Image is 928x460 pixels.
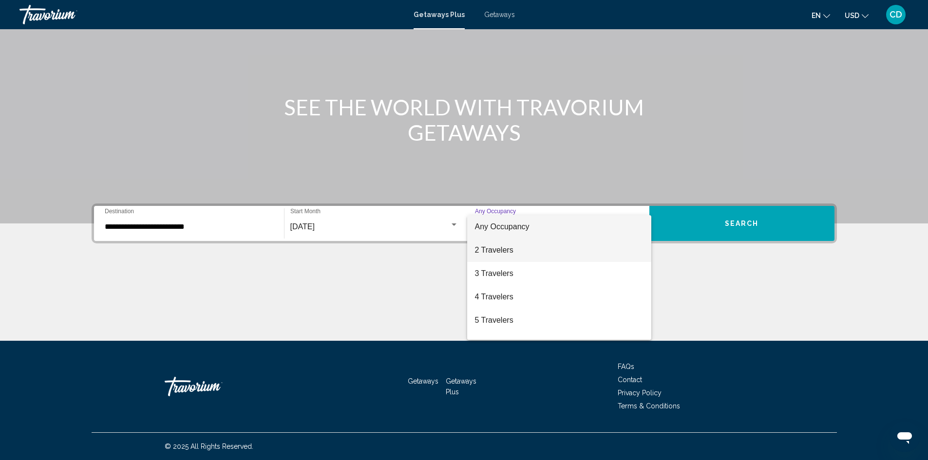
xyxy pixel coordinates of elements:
span: 4 Travelers [475,285,644,309]
span: 2 Travelers [475,239,644,262]
span: 6 Travelers [475,332,644,355]
span: 3 Travelers [475,262,644,285]
iframe: Button to launch messaging window [889,421,920,452]
span: Any Occupancy [475,222,530,231]
span: 5 Travelers [475,309,644,332]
